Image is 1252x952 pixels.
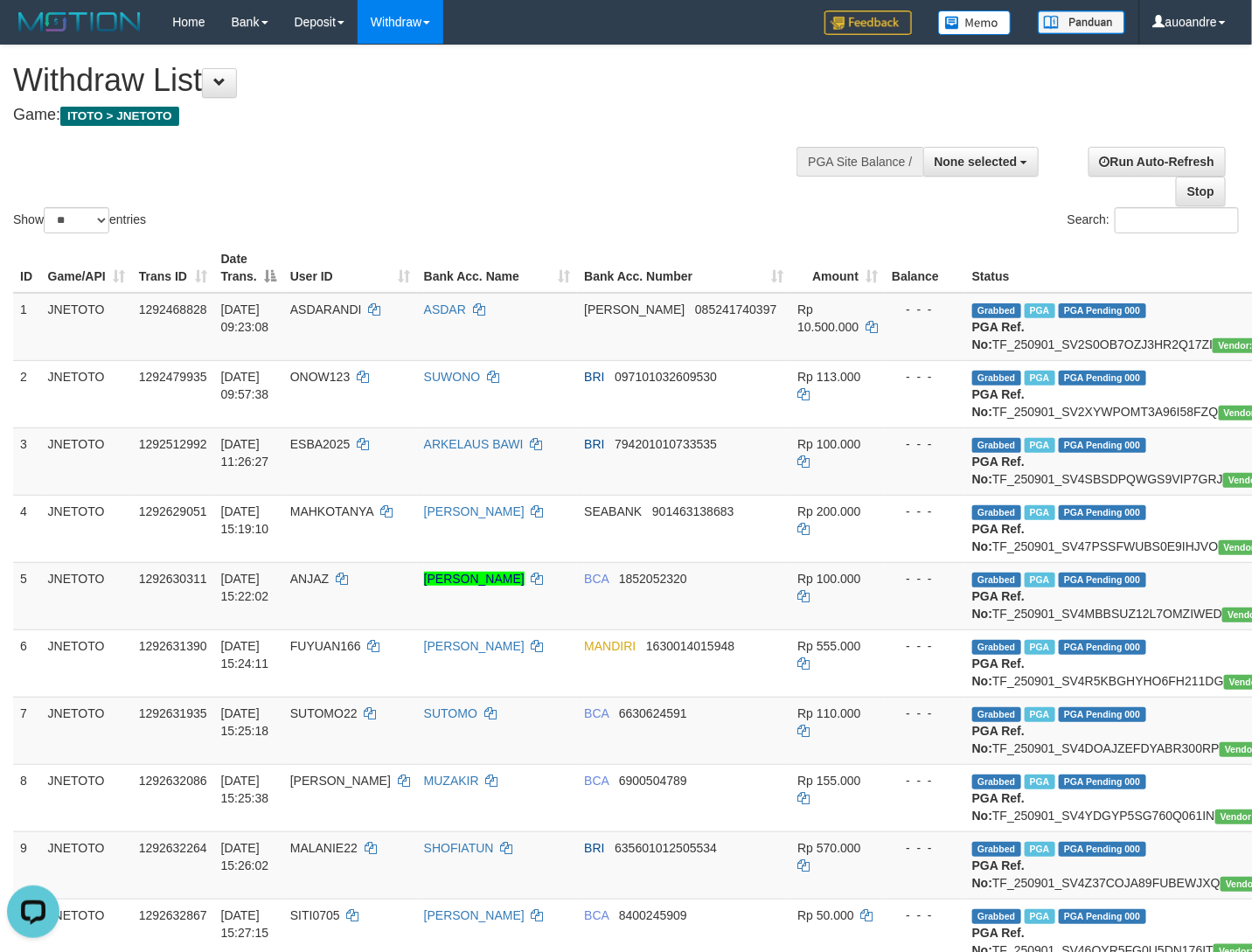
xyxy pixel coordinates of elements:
[221,908,269,940] span: [DATE] 15:27:15
[1059,573,1146,587] span: PGA Pending
[290,302,362,316] span: ASDARANDI
[619,908,687,922] span: Copy 8400245909 to clipboard
[1115,207,1239,233] input: Search:
[646,639,734,653] span: Copy 1630014015948 to clipboard
[1025,707,1055,722] span: Marked by auowiliam
[1025,371,1055,386] span: Marked by auofahmi
[44,207,109,233] select: Showentries
[41,427,132,495] td: JNETOTO
[214,243,283,293] th: Date Trans.: activate to sort column descending
[424,302,466,316] a: ASDAR
[1025,640,1055,655] span: Marked by auowiliam
[797,841,860,855] span: Rp 570.000
[41,697,132,764] td: JNETOTO
[972,573,1021,587] span: Grabbed
[619,774,687,788] span: Copy 6900504789 to clipboard
[972,320,1025,351] b: PGA Ref. No:
[13,9,146,35] img: MOTION_logo.png
[139,908,207,922] span: 1292632867
[797,908,854,922] span: Rp 50.000
[424,370,481,384] a: SUWONO
[424,706,477,720] a: SUTOMO
[938,10,1012,35] img: Button%20Memo.svg
[13,764,41,831] td: 8
[424,908,525,922] a: [PERSON_NAME]
[41,629,132,697] td: JNETOTO
[13,360,41,427] td: 2
[424,504,525,518] a: [PERSON_NAME]
[1059,371,1146,386] span: PGA Pending
[892,435,958,453] div: - - -
[13,107,817,124] h4: Game:
[1025,438,1055,453] span: Marked by auofahmi
[1038,10,1125,34] img: panduan.png
[290,437,351,451] span: ESBA2025
[13,207,146,233] label: Show entries
[972,303,1021,318] span: Grabbed
[972,438,1021,453] span: Grabbed
[972,657,1025,688] b: PGA Ref. No:
[1089,147,1226,177] a: Run Auto-Refresh
[972,775,1021,789] span: Grabbed
[1025,505,1055,520] span: Marked by auowahyu
[221,639,269,671] span: [DATE] 15:24:11
[290,504,373,518] span: MAHKOTANYA
[972,707,1021,722] span: Grabbed
[139,437,207,451] span: 1292512992
[1059,640,1146,655] span: PGA Pending
[972,455,1025,486] b: PGA Ref. No:
[797,572,860,586] span: Rp 100.000
[972,387,1025,419] b: PGA Ref. No:
[972,858,1025,890] b: PGA Ref. No:
[1059,909,1146,924] span: PGA Pending
[892,839,958,857] div: - - -
[584,639,636,653] span: MANDIRI
[584,370,604,384] span: BRI
[13,629,41,697] td: 6
[972,724,1025,755] b: PGA Ref. No:
[584,302,685,316] span: [PERSON_NAME]
[584,908,609,922] span: BCA
[923,147,1040,177] button: None selected
[796,147,922,177] div: PGA Site Balance /
[139,572,207,586] span: 1292630311
[13,562,41,629] td: 5
[885,243,965,293] th: Balance
[615,370,717,384] span: Copy 097101032609530 to clipboard
[1059,707,1146,722] span: PGA Pending
[221,437,269,469] span: [DATE] 11:26:27
[972,909,1021,924] span: Grabbed
[132,243,214,293] th: Trans ID: activate to sort column ascending
[790,243,885,293] th: Amount: activate to sort column ascending
[13,243,41,293] th: ID
[972,505,1021,520] span: Grabbed
[221,572,269,603] span: [DATE] 15:22:02
[892,907,958,924] div: - - -
[1025,909,1055,924] span: Marked by auowiliam
[139,774,207,788] span: 1292632086
[41,495,132,562] td: JNETOTO
[797,370,860,384] span: Rp 113.000
[892,637,958,655] div: - - -
[13,293,41,361] td: 1
[13,697,41,764] td: 7
[424,841,494,855] a: SHOFIATUN
[584,572,609,586] span: BCA
[13,427,41,495] td: 3
[290,841,358,855] span: MALANIE22
[283,243,417,293] th: User ID: activate to sort column ascending
[41,360,132,427] td: JNETOTO
[615,437,717,451] span: Copy 794201010733535 to clipboard
[290,908,340,922] span: SITI0705
[424,774,479,788] a: MUZAKIR
[797,504,860,518] span: Rp 200.000
[892,503,958,520] div: - - -
[972,589,1025,621] b: PGA Ref. No:
[584,841,604,855] span: BRI
[221,302,269,334] span: [DATE] 09:23:08
[41,562,132,629] td: JNETOTO
[972,371,1021,386] span: Grabbed
[424,639,525,653] a: [PERSON_NAME]
[577,243,790,293] th: Bank Acc. Number: activate to sort column ascending
[584,437,604,451] span: BRI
